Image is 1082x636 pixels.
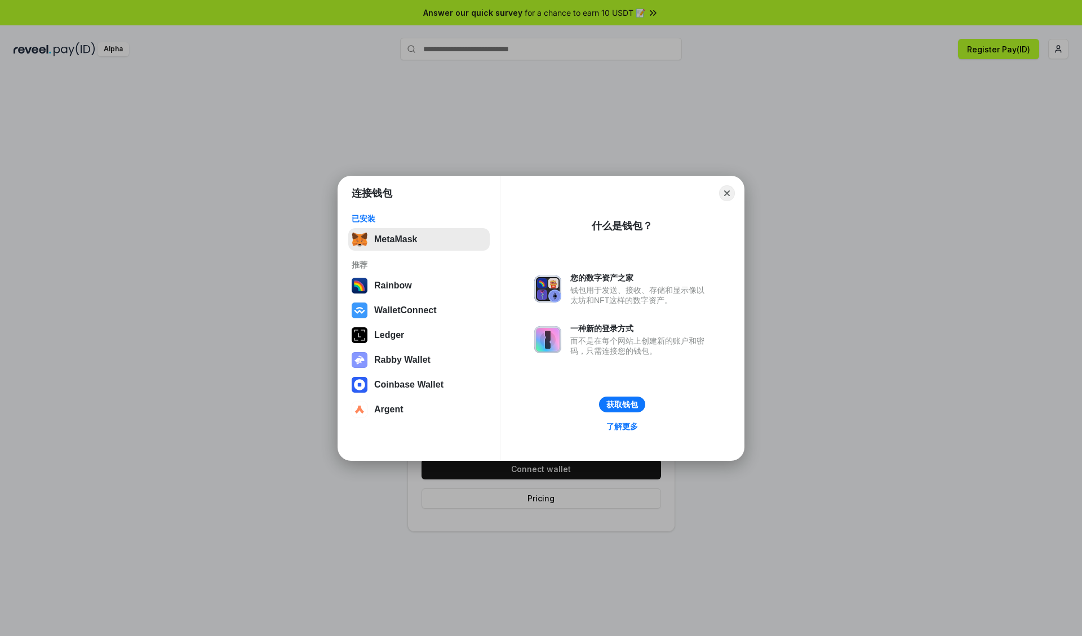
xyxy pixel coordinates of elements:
[352,377,367,393] img: svg+xml,%3Csvg%20width%3D%2228%22%20height%3D%2228%22%20viewBox%3D%220%200%2028%2028%22%20fill%3D...
[352,402,367,417] img: svg+xml,%3Csvg%20width%3D%2228%22%20height%3D%2228%22%20viewBox%3D%220%200%2028%2028%22%20fill%3D...
[352,303,367,318] img: svg+xml,%3Csvg%20width%3D%2228%22%20height%3D%2228%22%20viewBox%3D%220%200%2028%2028%22%20fill%3D...
[570,273,710,283] div: 您的数字资产之家
[352,327,367,343] img: svg+xml,%3Csvg%20xmlns%3D%22http%3A%2F%2Fwww.w3.org%2F2000%2Fsvg%22%20width%3D%2228%22%20height%3...
[599,397,645,412] button: 获取钱包
[600,419,645,434] a: 了解更多
[570,323,710,333] div: 一种新的登录方式
[348,398,490,421] button: Argent
[352,278,367,293] img: svg+xml,%3Csvg%20width%3D%22120%22%20height%3D%22120%22%20viewBox%3D%220%200%20120%20120%22%20fil...
[374,404,403,415] div: Argent
[534,275,561,303] img: svg+xml,%3Csvg%20xmlns%3D%22http%3A%2F%2Fwww.w3.org%2F2000%2Fsvg%22%20fill%3D%22none%22%20viewBox...
[570,285,710,305] div: 钱包用于发送、接收、存储和显示像以太坊和NFT这样的数字资产。
[374,380,444,390] div: Coinbase Wallet
[374,355,431,365] div: Rabby Wallet
[570,336,710,356] div: 而不是在每个网站上创建新的账户和密码，只需连接您的钱包。
[352,186,392,200] h1: 连接钱包
[348,228,490,251] button: MetaMask
[374,234,417,244] div: MetaMask
[534,326,561,353] img: svg+xml,%3Csvg%20xmlns%3D%22http%3A%2F%2Fwww.w3.org%2F2000%2Fsvg%22%20fill%3D%22none%22%20viewBox...
[352,214,486,224] div: 已安装
[348,324,490,346] button: Ledger
[348,373,490,396] button: Coinbase Wallet
[348,349,490,371] button: Rabby Wallet
[606,399,638,410] div: 获取钱包
[352,260,486,270] div: 推荐
[374,305,437,315] div: WalletConnect
[374,330,404,340] div: Ledger
[374,281,412,291] div: Rainbow
[719,185,735,201] button: Close
[348,274,490,297] button: Rainbow
[352,352,367,368] img: svg+xml,%3Csvg%20xmlns%3D%22http%3A%2F%2Fwww.w3.org%2F2000%2Fsvg%22%20fill%3D%22none%22%20viewBox...
[348,299,490,322] button: WalletConnect
[352,232,367,247] img: svg+xml,%3Csvg%20fill%3D%22none%22%20height%3D%2233%22%20viewBox%3D%220%200%2035%2033%22%20width%...
[606,421,638,432] div: 了解更多
[592,219,653,233] div: 什么是钱包？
